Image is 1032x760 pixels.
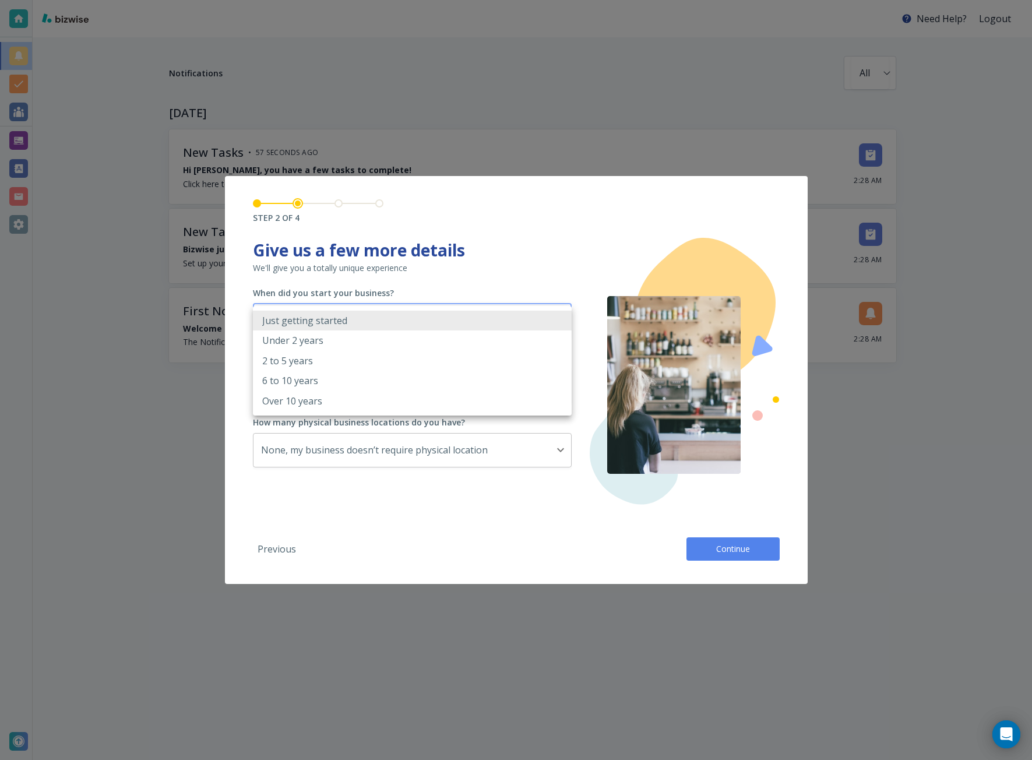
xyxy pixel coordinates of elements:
div: Open Intercom Messenger [992,720,1020,748]
p: Under 2 years [262,334,323,347]
p: Just getting started [262,314,347,327]
p: Over 10 years [262,395,322,407]
p: 2 to 5 years [262,354,313,367]
p: 6 to 10 years [262,374,318,387]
